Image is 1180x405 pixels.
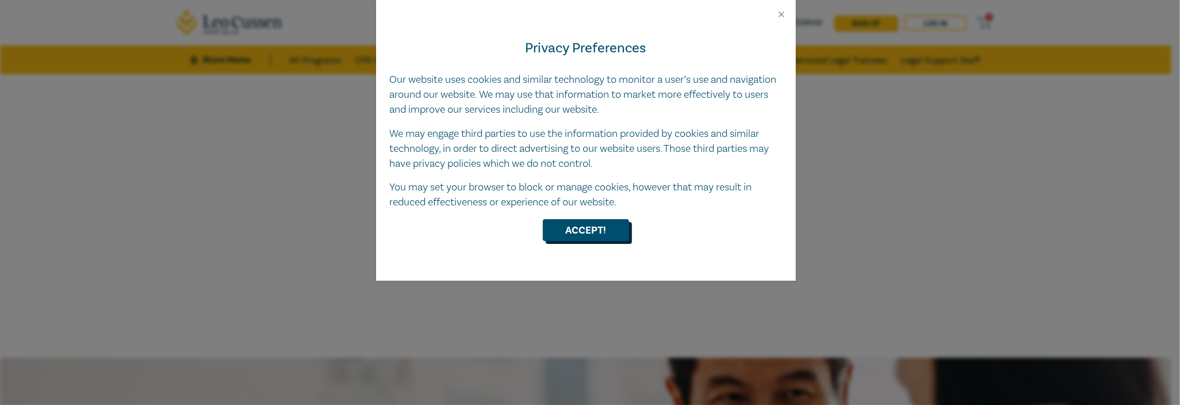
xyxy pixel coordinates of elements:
button: Close [776,9,787,20]
p: We may engage third parties to use the information provided by cookies and similar technology, in... [390,127,782,171]
p: You may set your browser to block or manage cookies, however that may result in reduced effective... [390,180,782,210]
p: Our website uses cookies and similar technology to monitor a user’s use and navigation around our... [390,72,782,117]
h4: Privacy Preferences [390,38,782,59]
button: Accept! [543,219,629,241]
